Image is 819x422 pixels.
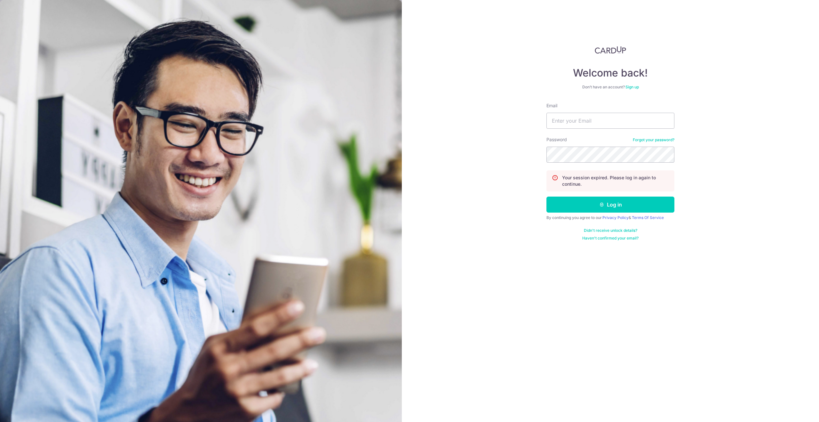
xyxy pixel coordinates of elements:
a: Haven't confirmed your email? [582,236,639,241]
a: Forgot your password? [633,137,674,142]
a: Sign up [625,85,639,89]
p: Your session expired. Please log in again to continue. [562,174,669,187]
div: Don’t have an account? [546,85,674,90]
a: Privacy Policy [602,215,629,220]
input: Enter your Email [546,113,674,129]
a: Didn't receive unlock details? [584,228,637,233]
img: CardUp Logo [595,46,626,54]
a: Terms Of Service [632,215,664,220]
button: Log in [546,197,674,213]
label: Password [546,136,567,143]
label: Email [546,102,557,109]
h4: Welcome back! [546,67,674,79]
div: By continuing you agree to our & [546,215,674,220]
